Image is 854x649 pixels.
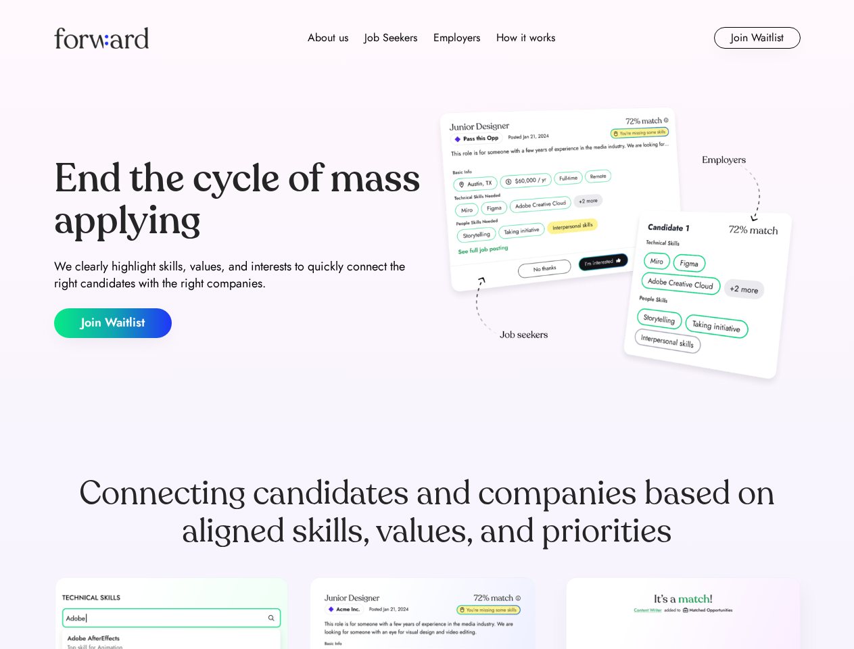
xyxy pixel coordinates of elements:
button: Join Waitlist [714,27,801,49]
div: Job Seekers [364,30,417,46]
div: About us [308,30,348,46]
div: End the cycle of mass applying [54,158,422,241]
div: Connecting candidates and companies based on aligned skills, values, and priorities [54,475,801,550]
div: Employers [433,30,480,46]
img: hero-image.png [433,103,801,393]
div: We clearly highlight skills, values, and interests to quickly connect the right candidates with t... [54,258,422,292]
div: How it works [496,30,555,46]
button: Join Waitlist [54,308,172,338]
img: Forward logo [54,27,149,49]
